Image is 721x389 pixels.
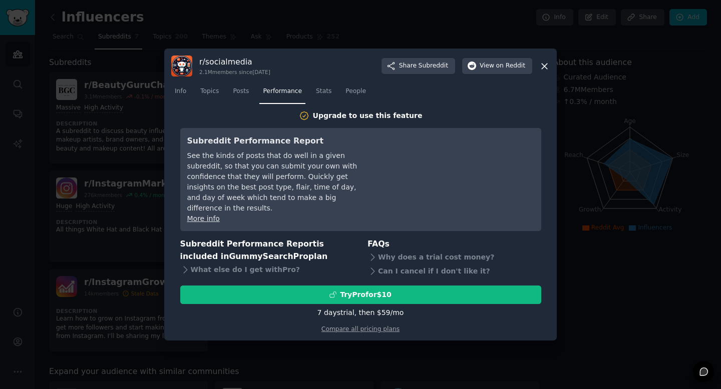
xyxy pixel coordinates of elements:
a: Info [171,83,190,104]
span: Performance [263,87,302,96]
div: What else do I get with Pro ? [180,262,354,276]
h3: FAQs [368,238,541,250]
h3: Subreddit Performance Report is included in plan [180,238,354,262]
span: Stats [316,87,331,96]
div: Why does a trial cost money? [368,250,541,264]
span: Subreddit [419,61,448,70]
div: 7 days trial, then $ 59 /mo [317,307,404,318]
span: GummySearch Pro [229,251,308,261]
span: View [480,61,525,70]
a: Performance [259,83,305,104]
span: on Reddit [496,61,525,70]
h3: r/ socialmedia [199,56,270,67]
span: Share [399,61,448,70]
div: Upgrade to use this feature [313,110,423,121]
a: More info [187,214,220,222]
button: TryProfor$10 [180,285,541,304]
div: 2.1M members since [DATE] [199,68,270,75]
div: See the kinds of posts that do well in a given subreddit, so that you can submit your own with co... [187,150,370,213]
button: ShareSubreddit [382,58,455,74]
button: Viewon Reddit [462,58,532,74]
a: Topics [197,83,222,104]
div: Try Pro for $10 [340,289,392,300]
h3: Subreddit Performance Report [187,135,370,147]
img: socialmedia [171,55,192,76]
a: Stats [312,83,335,104]
span: Topics [200,87,219,96]
span: Posts [233,87,249,96]
a: Posts [229,83,252,104]
span: People [345,87,366,96]
iframe: YouTube video player [384,135,534,210]
a: People [342,83,370,104]
span: Info [175,87,186,96]
a: Compare all pricing plans [321,325,400,332]
div: Can I cancel if I don't like it? [368,264,541,278]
